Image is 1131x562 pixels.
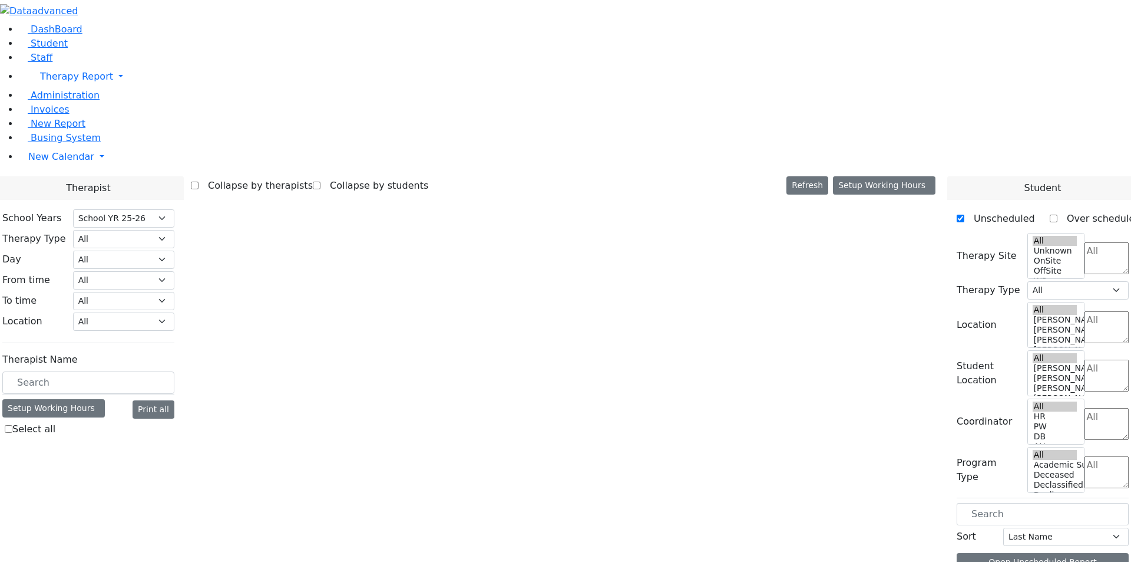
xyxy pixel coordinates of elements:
[1033,470,1077,480] option: Deceased
[40,71,113,82] span: Therapy Report
[2,294,37,308] label: To time
[28,151,94,162] span: New Calendar
[2,314,42,328] label: Location
[1033,325,1077,335] option: [PERSON_NAME] 4
[1033,335,1077,345] option: [PERSON_NAME] 3
[1033,246,1077,256] option: Unknown
[133,400,174,419] button: Print all
[1084,456,1129,488] textarea: Search
[2,232,66,246] label: Therapy Type
[1033,422,1077,432] option: PW
[833,176,935,195] button: Setup Working Hours
[1033,236,1077,246] option: All
[31,132,101,143] span: Busing System
[31,90,100,101] span: Administration
[1033,393,1077,403] option: [PERSON_NAME] 2
[1033,442,1077,452] option: AH
[19,24,82,35] a: DashBoard
[1084,311,1129,343] textarea: Search
[1033,383,1077,393] option: [PERSON_NAME] 3
[66,181,110,195] span: Therapist
[2,273,50,287] label: From time
[1033,432,1077,442] option: DB
[2,252,21,267] label: Day
[957,503,1129,525] input: Search
[1024,181,1061,195] span: Student
[19,90,100,101] a: Administration
[1033,345,1077,355] option: [PERSON_NAME] 2
[19,145,1131,169] a: New Calendar
[1033,402,1077,412] option: All
[31,52,52,63] span: Staff
[2,211,61,225] label: School Years
[19,104,70,115] a: Invoices
[957,249,1017,263] label: Therapy Site
[1033,412,1077,422] option: HR
[1084,408,1129,440] textarea: Search
[1033,276,1077,286] option: WP
[19,118,85,129] a: New Report
[1033,490,1077,500] option: Declines
[31,38,68,49] span: Student
[957,318,997,332] label: Location
[1033,266,1077,276] option: OffSite
[1033,460,1077,470] option: Academic Support
[1033,373,1077,383] option: [PERSON_NAME] 4
[1033,480,1077,490] option: Declassified
[1084,360,1129,392] textarea: Search
[957,283,1020,297] label: Therapy Type
[1033,305,1077,315] option: All
[31,118,85,129] span: New Report
[1084,242,1129,274] textarea: Search
[1033,363,1077,373] option: [PERSON_NAME] 5
[957,415,1012,429] label: Coordinator
[786,176,828,195] button: Refresh
[957,530,976,544] label: Sort
[19,65,1131,88] a: Therapy Report
[199,176,313,195] label: Collapse by therapists
[31,24,82,35] span: DashBoard
[2,399,105,418] div: Setup Working Hours
[320,176,428,195] label: Collapse by students
[12,422,55,436] label: Select all
[2,372,174,394] input: Search
[964,209,1035,228] label: Unscheduled
[1033,315,1077,325] option: [PERSON_NAME] 5
[957,456,1020,484] label: Program Type
[1033,353,1077,363] option: All
[31,104,70,115] span: Invoices
[19,132,101,143] a: Busing System
[1033,256,1077,266] option: OnSite
[19,52,52,63] a: Staff
[19,38,68,49] a: Student
[957,359,1020,387] label: Student Location
[1033,450,1077,460] option: All
[2,353,78,367] label: Therapist Name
